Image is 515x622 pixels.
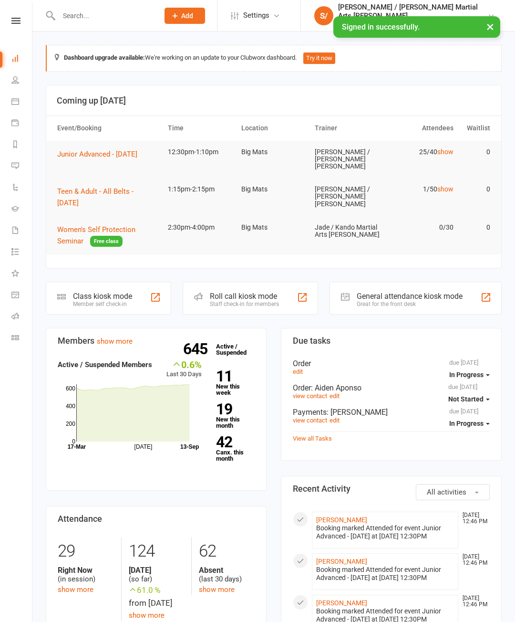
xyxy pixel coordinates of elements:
[310,116,384,140] th: Trainer
[129,537,185,566] div: 124
[293,359,490,368] div: Order
[58,336,255,346] h3: Members
[330,417,340,424] a: edit
[73,292,132,301] div: Class kiosk mode
[11,70,33,92] a: People
[129,584,185,610] div: from [DATE]
[316,566,454,582] div: Booking marked Attended for event Junior Advanced - [DATE] at [DATE] 12:30PM
[458,141,494,163] td: 0
[458,116,494,140] th: Waitlist
[316,599,367,607] a: [PERSON_NAME]
[216,402,251,416] strong: 19
[449,371,484,379] span: In Progress
[303,53,335,64] button: Try it now
[448,395,484,403] span: Not Started
[199,585,235,594] a: show more
[237,141,310,163] td: Big Mats
[237,116,310,140] th: Location
[237,178,310,200] td: Big Mats
[73,301,132,307] div: Member self check-in
[53,116,164,140] th: Event/Booking
[57,225,135,245] span: Women's Self Protection Seminar
[58,566,114,575] strong: Right Now
[330,392,340,400] a: edit
[11,264,33,285] a: What's New
[11,49,33,70] a: Dashboard
[458,554,489,566] time: [DATE] 12:46 PM
[216,402,255,429] a: 19New this month
[11,306,33,328] a: Roll call kiosk mode
[216,435,251,449] strong: 42
[458,595,489,608] time: [DATE] 12:46 PM
[293,336,490,346] h3: Due tasks
[210,292,279,301] div: Roll call kiosk mode
[458,178,494,200] td: 0
[165,8,205,24] button: Add
[458,216,494,239] td: 0
[129,566,185,584] div: (so far)
[57,187,134,207] span: Teen & Adult - All Belts - [DATE]
[448,390,490,408] button: Not Started
[166,359,202,369] div: 0.6%
[58,585,93,594] a: show more
[199,537,255,566] div: 62
[293,408,490,417] div: Payments
[437,185,453,193] a: show
[11,113,33,135] a: Payments
[316,516,367,524] a: [PERSON_NAME]
[164,116,237,140] th: Time
[57,224,159,247] button: Women's Self Protection SeminarFree class
[237,216,310,239] td: Big Mats
[316,524,454,540] div: Booking marked Attended for event Junior Advanced - [DATE] at [DATE] 12:30PM
[183,342,211,356] strong: 645
[384,116,457,140] th: Attendees
[293,383,490,392] div: Order
[316,558,367,565] a: [PERSON_NAME]
[58,566,114,584] div: (in session)
[211,336,253,363] a: 645Active / Suspended
[129,566,185,575] strong: [DATE]
[210,301,279,307] div: Staff check-in for members
[58,537,114,566] div: 29
[327,408,388,417] span: : [PERSON_NAME]
[64,54,145,61] strong: Dashboard upgrade available:
[449,415,490,432] button: In Progress
[427,488,466,496] span: All activities
[97,337,133,346] a: show more
[199,566,255,584] div: (last 30 days)
[164,178,237,200] td: 1:15pm-2:15pm
[164,216,237,239] td: 2:30pm-4:00pm
[58,514,255,524] h3: Attendance
[164,141,237,163] td: 12:30pm-1:10pm
[482,16,499,37] button: ×
[458,512,489,525] time: [DATE] 12:46 PM
[57,96,491,105] h3: Coming up [DATE]
[46,45,502,72] div: We're working on an update to your Clubworx dashboard.
[310,216,384,246] td: Jade / Kando Martial Arts [PERSON_NAME]
[11,135,33,156] a: Reports
[311,383,361,392] span: : Aiden Aponso
[199,566,255,575] strong: Absent
[11,328,33,349] a: Class kiosk mode
[357,292,463,301] div: General attendance kiosk mode
[166,359,202,380] div: Last 30 Days
[338,3,487,20] div: [PERSON_NAME] / [PERSON_NAME] Martial Arts [PERSON_NAME]
[58,360,152,369] strong: Active / Suspended Members
[293,435,332,442] a: View all Tasks
[310,178,384,215] td: [PERSON_NAME] / [PERSON_NAME] [PERSON_NAME]
[56,9,152,22] input: Search...
[216,369,251,383] strong: 11
[437,148,453,156] a: show
[243,5,269,26] span: Settings
[181,12,193,20] span: Add
[57,186,159,209] button: Teen & Adult - All Belts - [DATE]
[342,22,420,32] span: Signed in successfully.
[310,141,384,178] td: [PERSON_NAME] / [PERSON_NAME] [PERSON_NAME]
[129,611,165,620] a: show more
[293,392,327,400] a: view contact
[314,6,333,25] div: S/
[357,301,463,307] div: Great for the front desk
[57,148,144,160] button: Junior Advanced - [DATE]
[129,584,185,597] span: 61.0 %
[384,216,457,239] td: 0/30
